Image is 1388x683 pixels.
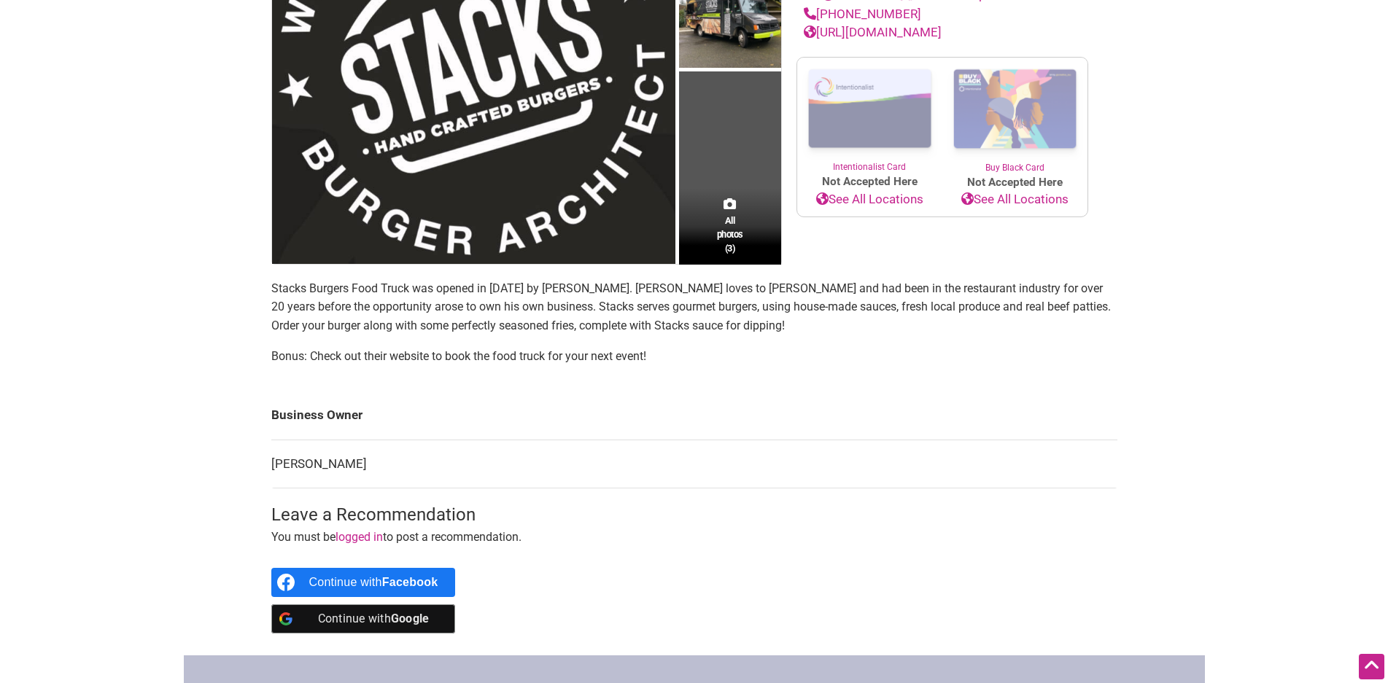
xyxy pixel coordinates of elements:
img: Buy Black Card [942,58,1087,161]
h3: Leave a Recommendation [271,503,1117,528]
span: All photos (3) [717,214,743,255]
td: [PERSON_NAME] [271,440,1117,488]
b: Google [391,612,430,625]
a: [URL][DOMAIN_NAME] [804,25,942,39]
a: logged in [336,530,383,544]
span: Not Accepted Here [942,174,1087,191]
p: You must be to post a recommendation. [271,528,1117,547]
a: Continue with <b>Facebook</b> [271,568,456,597]
p: Stacks Burgers Food Truck was opened in [DATE] by [PERSON_NAME]. [PERSON_NAME] loves to [PERSON_N... [271,279,1117,335]
a: Intentionalist Card [797,58,942,173]
div: Scroll Back to Top [1359,654,1384,679]
p: Bonus: Check out their website to book the food truck for your next event! [271,347,1117,366]
img: Intentionalist Card [797,58,942,160]
div: Continue with [309,568,438,597]
td: Business Owner [271,391,1117,440]
b: Facebook [382,576,438,588]
span: Not Accepted Here [797,173,942,190]
a: Buy Black Card [942,58,1087,174]
a: See All Locations [942,190,1087,209]
a: See All Locations [797,190,942,209]
div: Continue with [309,604,438,633]
a: [PHONE_NUMBER] [804,7,921,21]
a: Continue with <b>Google</b> [271,604,456,633]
